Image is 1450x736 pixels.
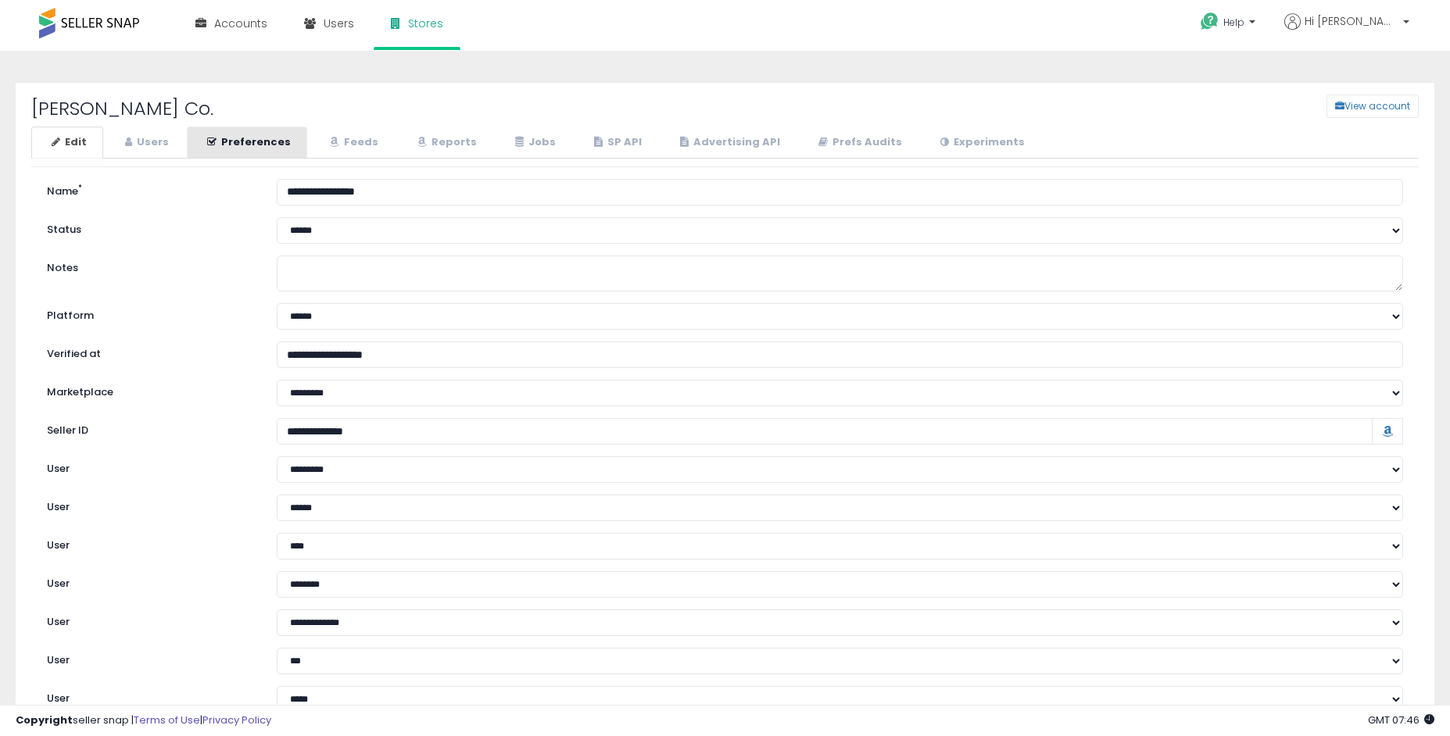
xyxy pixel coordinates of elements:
span: Users [324,16,354,31]
label: User [35,495,265,515]
span: 2025-09-18 07:46 GMT [1368,713,1434,727]
label: Verified at [35,341,265,362]
label: User [35,571,265,591]
span: Hi [PERSON_NAME] [1305,13,1398,29]
label: User [35,609,265,630]
label: Marketplace [35,380,265,400]
label: User [35,456,265,477]
a: Feeds [309,127,395,159]
h2: [PERSON_NAME] Co. [20,98,607,119]
i: Get Help [1200,12,1219,31]
a: Preferences [187,127,307,159]
strong: Copyright [16,713,73,727]
label: Platform [35,303,265,323]
a: Jobs [495,127,572,159]
a: Terms of Use [134,713,200,727]
a: Reports [396,127,493,159]
a: Edit [31,127,103,159]
span: Stores [408,16,443,31]
span: Help [1223,16,1244,29]
a: Hi [PERSON_NAME] [1284,13,1409,48]
span: Accounts [214,16,267,31]
label: Status [35,217,265,238]
label: User [35,533,265,553]
a: Prefs Audits [798,127,918,159]
label: Name [35,179,265,199]
div: seller snap | | [16,713,271,728]
button: View account [1326,95,1419,118]
label: User [35,686,265,706]
label: Seller ID [35,418,265,438]
label: User [35,648,265,668]
a: Users [105,127,185,159]
a: Advertising API [660,127,797,159]
label: Notes [35,255,265,276]
a: Experiments [920,127,1041,159]
a: View account [1315,95,1338,118]
a: SP API [574,127,658,159]
a: Privacy Policy [202,713,271,727]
